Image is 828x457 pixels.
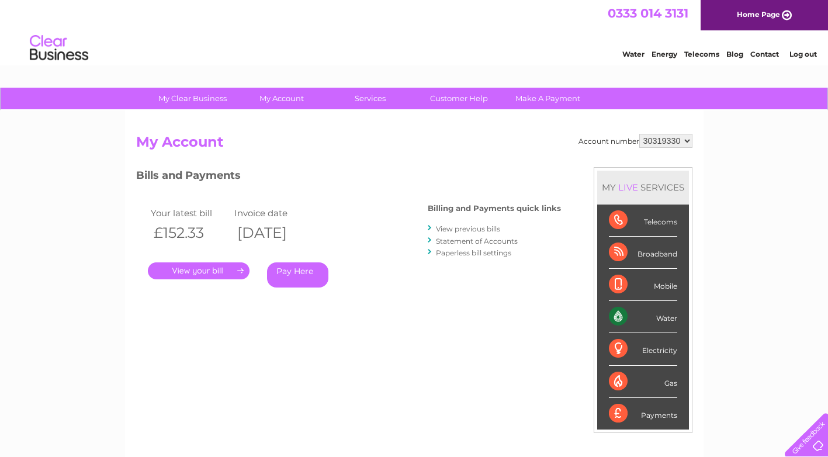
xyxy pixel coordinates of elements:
[578,134,692,148] div: Account number
[148,221,232,245] th: £152.33
[436,248,511,257] a: Paperless bill settings
[609,205,677,237] div: Telecoms
[411,88,507,109] a: Customer Help
[789,50,817,58] a: Log out
[148,262,250,279] a: .
[609,301,677,333] div: Water
[616,182,640,193] div: LIVE
[684,50,719,58] a: Telecoms
[608,6,688,20] a: 0333 014 3131
[622,50,645,58] a: Water
[609,366,677,398] div: Gas
[652,50,677,58] a: Energy
[136,167,561,188] h3: Bills and Payments
[750,50,779,58] a: Contact
[148,205,232,221] td: Your latest bill
[231,221,316,245] th: [DATE]
[436,224,500,233] a: View previous bills
[609,333,677,365] div: Electricity
[138,6,691,57] div: Clear Business is a trading name of Verastar Limited (registered in [GEOGRAPHIC_DATA] No. 3667643...
[233,88,330,109] a: My Account
[597,171,689,204] div: MY SERVICES
[29,30,89,66] img: logo.png
[726,50,743,58] a: Blog
[231,205,316,221] td: Invoice date
[436,237,518,245] a: Statement of Accounts
[609,398,677,430] div: Payments
[136,134,692,156] h2: My Account
[609,269,677,301] div: Mobile
[322,88,418,109] a: Services
[500,88,596,109] a: Make A Payment
[267,262,328,288] a: Pay Here
[609,237,677,269] div: Broadband
[428,204,561,213] h4: Billing and Payments quick links
[144,88,241,109] a: My Clear Business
